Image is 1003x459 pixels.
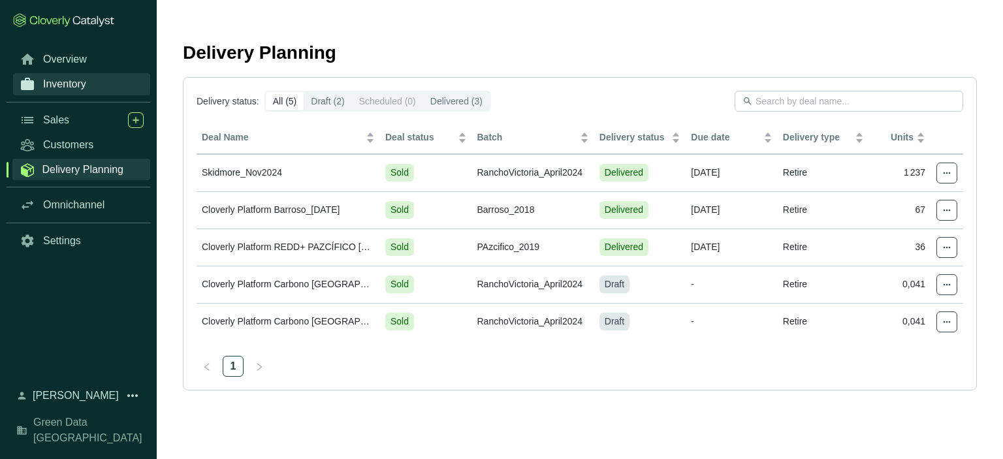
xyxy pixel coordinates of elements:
a: Inventory [13,73,150,95]
th: Deal Name [197,122,380,154]
p: - [691,315,772,328]
span: right [255,362,264,372]
p: [DATE] [691,204,772,216]
span: Overview [43,53,87,66]
span: Due date [691,131,761,144]
td: Cloverly Platform Barroso_2018 Jun 6 [197,191,380,229]
span: Customers [43,138,93,151]
div: Delivered [599,201,648,219]
p: - [691,278,772,291]
div: Delivered [599,238,648,256]
a: Overview [13,48,150,71]
li: 1 [223,356,244,377]
td: RanchoVictoria_April2024 [472,303,594,340]
span: [PERSON_NAME] [33,388,119,404]
span: Settings [43,234,81,247]
a: Customers [13,134,150,156]
li: Previous Page [197,356,217,377]
a: Settings [13,230,150,252]
span: Inventory [43,78,86,91]
li: Next Page [249,356,270,377]
span: Sales [43,114,69,127]
div: Sold [385,201,414,219]
td: 36 [869,229,931,266]
p: Delivery status: [197,95,259,108]
div: Draft [599,276,629,293]
td: Retire [778,191,870,229]
p: [DATE] [691,241,772,253]
button: right [249,356,270,377]
th: Delivery type [778,122,870,154]
a: Delivery Planning [12,159,150,180]
div: Delivered (3) [423,92,490,110]
span: Delivery type [783,131,853,144]
span: Units [874,131,914,144]
a: Omnichannel [13,194,150,216]
td: 0,041 [869,266,931,303]
td: 1 237 [869,154,931,191]
th: Due date [686,122,778,154]
th: Delivery status [594,122,686,154]
span: Deal Name [202,131,363,144]
td: Retire [778,229,870,266]
td: RanchoVictoria_April2024 [472,154,594,191]
th: Units [869,122,931,154]
td: Skidmore_Nov2024 [197,154,380,191]
div: Sold [385,238,414,256]
div: Scheduled (0) [352,92,423,110]
button: left [197,356,217,377]
div: Sold [385,276,414,293]
p: [DATE] [691,166,772,179]
td: Cloverly Platform Carbono Rancho Victoria Dec 05 [197,266,380,303]
input: Search by deal name... [756,94,944,108]
td: 0,041 [869,303,931,340]
span: Omnichannel [43,198,104,212]
span: Delivery Planning [42,163,123,176]
div: Sold [385,164,414,182]
span: Green Data [GEOGRAPHIC_DATA] [33,415,144,446]
a: Sales [13,109,150,131]
td: Cloverly Platform REDD+ PAZCÍFICO Dec 11 [197,229,380,266]
h2: Delivery Planning [183,39,336,67]
td: Cloverly Platform Carbono Rancho Victoria Dec 05 [197,303,380,340]
td: 67 [869,191,931,229]
span: Delivery status [599,131,669,144]
div: Draft (2) [304,92,351,110]
td: RanchoVictoria_April2024 [472,266,594,303]
td: Retire [778,303,870,340]
td: PAzcifico_2019 [472,229,594,266]
div: All (5) [266,92,304,110]
div: Delivered [599,164,648,182]
div: Sold [385,313,414,330]
th: Deal status [380,122,472,154]
th: Batch [472,122,594,154]
div: Draft [599,313,629,330]
span: left [202,362,212,372]
td: Retire [778,154,870,191]
div: segmented control [264,91,491,112]
a: 1 [223,356,243,376]
td: Retire [778,266,870,303]
span: Deal status [385,131,455,144]
span: Batch [477,131,577,144]
td: Barroso_2018 [472,191,594,229]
